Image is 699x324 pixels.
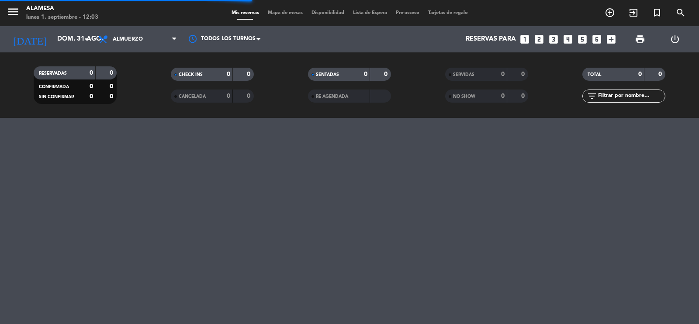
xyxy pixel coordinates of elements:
strong: 0 [110,70,115,76]
strong: 0 [110,83,115,90]
div: lunes 1. septiembre - 12:03 [26,13,98,22]
span: print [635,34,645,45]
span: CANCELADA [179,94,206,99]
strong: 0 [247,71,252,77]
span: Tarjetas de regalo [424,10,472,15]
span: SERVIDAS [453,72,474,77]
span: Almuerzo [113,36,143,42]
strong: 0 [658,71,664,77]
strong: 0 [521,93,526,99]
i: search [675,7,686,18]
span: Pre-acceso [391,10,424,15]
span: RE AGENDADA [316,94,348,99]
i: looks_two [533,34,545,45]
i: looks_5 [577,34,588,45]
i: looks_one [519,34,530,45]
span: CONFIRMADA [39,85,69,89]
span: Lista de Espera [349,10,391,15]
span: TOTAL [588,72,601,77]
span: CHECK INS [179,72,203,77]
strong: 0 [90,83,93,90]
i: menu [7,5,20,18]
span: SIN CONFIRMAR [39,95,74,99]
button: menu [7,5,20,21]
span: Mis reservas [227,10,263,15]
i: add_circle_outline [605,7,615,18]
i: arrow_drop_down [81,34,92,45]
i: filter_list [587,91,597,101]
strong: 0 [501,93,505,99]
strong: 0 [90,93,93,100]
i: power_settings_new [670,34,680,45]
span: Mapa de mesas [263,10,307,15]
i: turned_in_not [652,7,662,18]
span: RESERVADAS [39,71,67,76]
i: looks_3 [548,34,559,45]
span: Reservas para [466,35,516,43]
span: Disponibilidad [307,10,349,15]
i: add_box [606,34,617,45]
strong: 0 [364,71,367,77]
i: exit_to_app [628,7,639,18]
i: looks_4 [562,34,574,45]
div: LOG OUT [657,26,692,52]
span: NO SHOW [453,94,475,99]
div: Alamesa [26,4,98,13]
strong: 0 [384,71,389,77]
strong: 0 [90,70,93,76]
span: SENTADAS [316,72,339,77]
strong: 0 [521,71,526,77]
strong: 0 [247,93,252,99]
i: looks_6 [591,34,602,45]
strong: 0 [110,93,115,100]
strong: 0 [638,71,642,77]
i: [DATE] [7,30,53,49]
input: Filtrar por nombre... [597,91,665,101]
strong: 0 [227,93,230,99]
strong: 0 [227,71,230,77]
strong: 0 [501,71,505,77]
